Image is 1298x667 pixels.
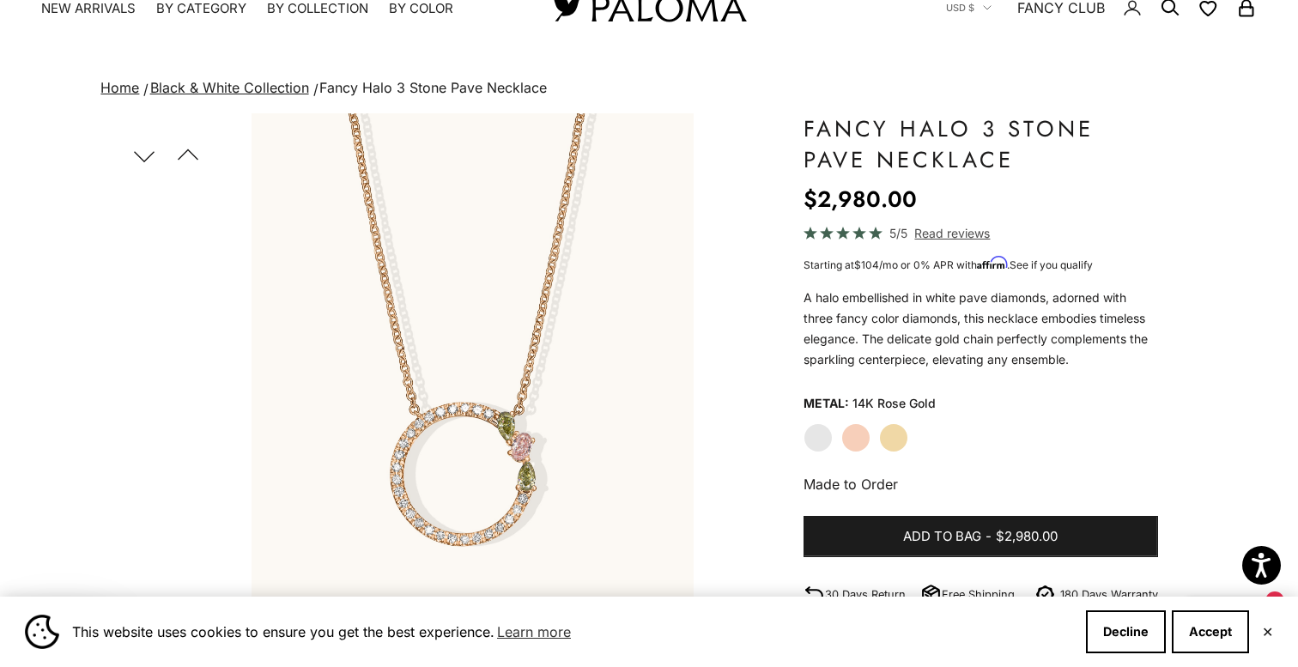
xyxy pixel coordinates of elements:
p: 30 Days Return [825,585,906,603]
legend: Metal: [804,391,849,416]
span: Fancy Halo 3 Stone Pave Necklace [319,79,547,96]
h1: Fancy Halo 3 Stone Pave Necklace [804,113,1158,175]
span: $104 [854,258,879,271]
span: Add to bag [903,526,981,548]
span: $2,980.00 [996,526,1058,548]
img: #RoseGold [252,113,693,658]
p: Free Shipping [942,585,1015,603]
button: Accept [1172,610,1249,653]
button: Close [1262,627,1273,637]
div: Item 2 of 18 [252,113,693,658]
span: Read reviews [914,223,990,243]
a: Home [100,79,139,96]
a: 5/5 Read reviews [804,223,1158,243]
nav: breadcrumbs [97,76,1200,100]
img: Cookie banner [25,615,59,649]
a: See if you qualify - Learn more about Affirm Financing (opens in modal) [1010,258,1093,271]
p: 180 Days Warranty [1060,585,1158,603]
span: This website uses cookies to ensure you get the best experience. [72,619,1072,645]
variant-option-value: 14K Rose Gold [852,391,936,416]
div: A halo embellished in white pave diamonds, adorned with three fancy color diamonds, this necklace... [804,288,1158,370]
a: Black & White Collection [150,79,309,96]
p: Made to Order [804,473,1158,495]
button: Decline [1086,610,1166,653]
span: 5/5 [889,223,907,243]
span: Affirm [977,257,1007,270]
sale-price: $2,980.00 [804,182,917,216]
span: Starting at /mo or 0% APR with . [804,258,1093,271]
button: Add to bag-$2,980.00 [804,516,1158,557]
a: Learn more [494,619,573,645]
